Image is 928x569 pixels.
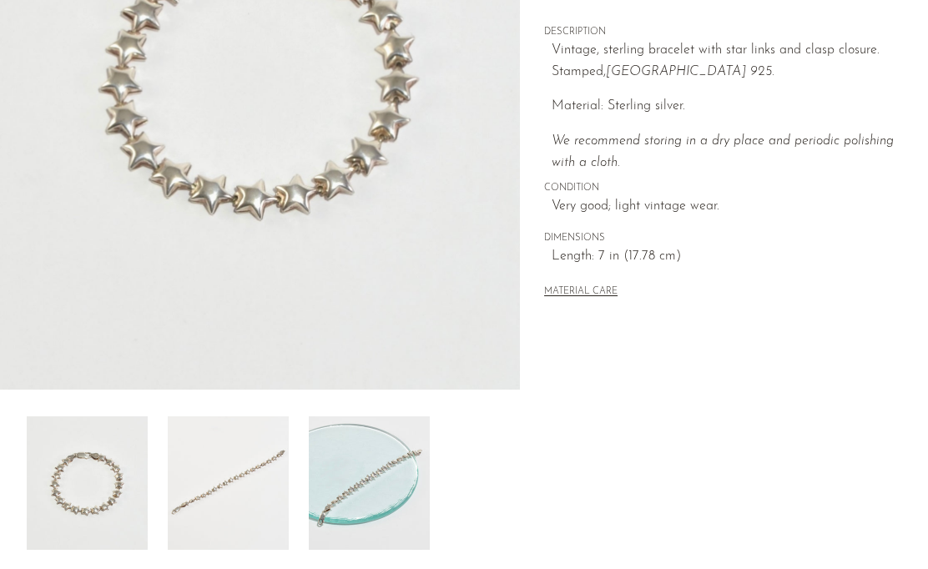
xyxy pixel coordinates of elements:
img: Star Link Bracelet [168,416,289,550]
span: Length: 7 in (17.78 cm) [552,246,901,268]
i: We recommend storing in a dry place and periodic polishing with a cloth. [552,134,894,169]
img: Star Link Bracelet [27,416,148,550]
p: Vintage, sterling bracelet with star links and clasp closure. Stamped, [552,40,901,83]
button: MATERIAL CARE [544,286,618,299]
span: Very good; light vintage wear. [552,196,901,218]
em: [GEOGRAPHIC_DATA] 925. [606,65,774,78]
span: DIMENSIONS [544,231,901,246]
p: Material: Sterling silver. [552,96,901,118]
img: Star Link Bracelet [309,416,430,550]
span: DESCRIPTION [544,25,901,40]
span: CONDITION [544,181,901,196]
